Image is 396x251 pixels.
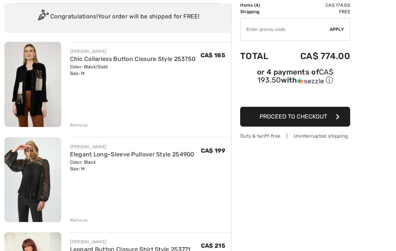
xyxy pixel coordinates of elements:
img: Sezzle [297,78,324,84]
img: Elegant Long-Sleeve Pullover Style 254900 [4,137,61,222]
div: or 4 payments ofCA$ 193.50withSezzle Click to learn more about Sezzle [240,69,350,88]
iframe: PayPal-paypal [240,88,350,104]
span: Apply [330,26,344,33]
td: Shipping [240,8,280,15]
td: Items ( ) [240,2,280,8]
div: [PERSON_NAME] [70,143,194,150]
span: CA$ 199 [201,147,225,154]
td: CA$ 774.00 [280,44,350,69]
button: Proceed to Checkout [240,107,350,127]
div: Congratulations! Your order will be shipped for FREE! [13,10,222,24]
div: Remove [70,217,88,223]
a: Elegant Long-Sleeve Pullover Style 254900 [70,151,194,158]
td: Free [280,8,350,15]
div: Duty & tariff-free | Uninterrupted shipping [240,132,350,139]
img: Chic Collarless Button Closure Style 253750 [4,42,61,127]
div: [PERSON_NAME] [70,48,196,55]
a: Chic Collarless Button Closure Style 253750 [70,55,196,62]
img: Congratulation2.svg [36,10,50,24]
input: Promo code [241,18,330,40]
td: CA$ 774.00 [280,2,350,8]
span: CA$ 193.50 [257,68,333,84]
div: Remove [70,122,88,128]
span: Proceed to Checkout [260,113,327,120]
div: or 4 payments of with [240,69,350,85]
span: CA$ 185 [201,52,225,59]
span: CA$ 215 [201,242,225,249]
td: Total [240,44,280,69]
div: Color: Black Size: M [70,159,194,172]
div: [PERSON_NAME] [70,239,191,245]
span: 4 [256,3,258,8]
div: Color: Black/Gold Size: M [70,63,196,77]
